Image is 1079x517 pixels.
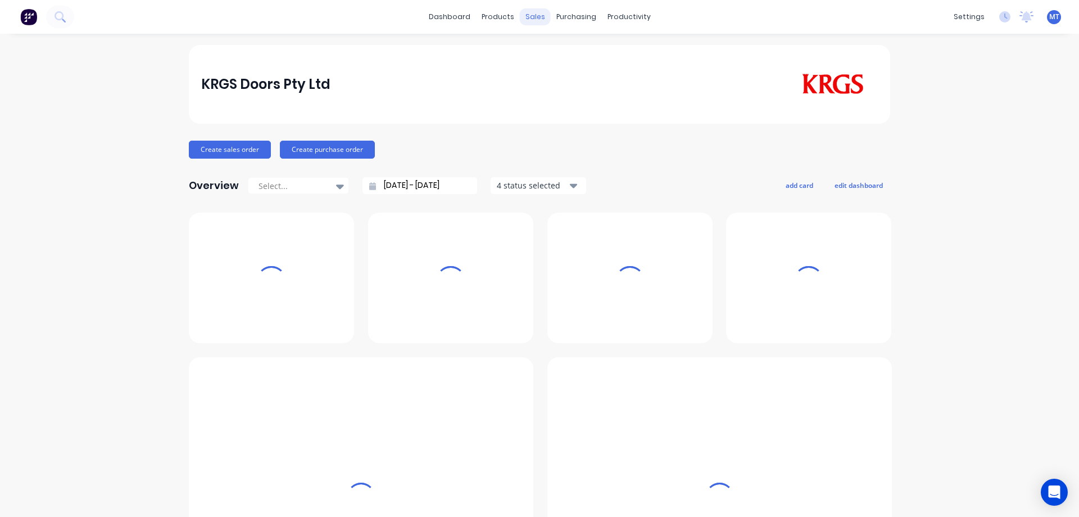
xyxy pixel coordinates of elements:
[476,8,520,25] div: products
[20,8,37,25] img: Factory
[551,8,602,25] div: purchasing
[201,73,330,96] div: KRGS Doors Pty Ltd
[189,174,239,197] div: Overview
[827,178,890,192] button: edit dashboard
[602,8,656,25] div: productivity
[799,74,866,95] img: KRGS Doors Pty Ltd
[189,141,271,159] button: Create sales order
[1049,12,1059,22] span: MT
[491,177,586,194] button: 4 status selected
[497,179,568,191] div: 4 status selected
[423,8,476,25] a: dashboard
[280,141,375,159] button: Create purchase order
[948,8,990,25] div: settings
[1041,479,1068,506] div: Open Intercom Messenger
[520,8,551,25] div: sales
[778,178,820,192] button: add card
